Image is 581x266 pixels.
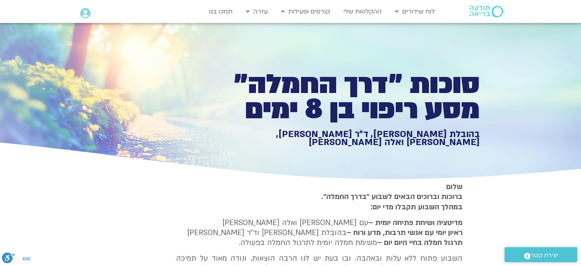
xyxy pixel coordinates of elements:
img: תודעה בריאה [469,6,503,17]
span: יצירת קשר [531,250,558,261]
strong: ברוכות וברוכים הבאים לשבוע ״בדרך החמלה״. במהלך השבוע תקבלו מדי יום: [321,192,463,212]
b: ראיון יומי עם אנשי תרבות, מדע ורוח – [346,228,463,238]
a: יצירת קשר [505,247,577,262]
a: לוח שידורים [391,4,439,19]
strong: שלום [446,182,463,192]
h1: בהובלת [PERSON_NAME], ד״ר [PERSON_NAME], [PERSON_NAME] ואלה [PERSON_NAME] [215,130,480,147]
b: תרגול חמלה בחיי היום יום – [377,238,463,248]
a: ההקלטות שלי [340,4,385,19]
p: עם [PERSON_NAME] ואלה [PERSON_NAME] בהובלת [PERSON_NAME] וד״ר [PERSON_NAME] משימת חמלה יומית לתרג... [176,218,463,248]
a: תמכו בנו [205,4,236,19]
a: קורסים ופעילות [277,4,334,19]
strong: מדיטציה ושיחת פתיחה יומית – [368,218,463,228]
a: עזרה [242,4,272,19]
h1: סוכות ״דרך החמלה״ מסע ריפוי בן 8 ימים [215,72,480,122]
